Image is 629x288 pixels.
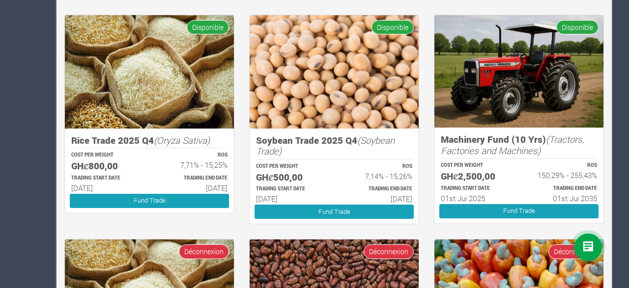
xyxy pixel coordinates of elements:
[528,171,597,180] h6: 150,29% - 255,43%
[158,160,228,169] h6: 7,71% - 15,25%
[434,15,603,128] img: growforme image
[71,175,141,182] p: Estimated Trading Start Date
[65,15,234,129] img: growforme image
[250,15,419,129] img: growforme image
[364,244,414,259] span: Déconnexion
[70,194,229,208] a: Fund Trade
[441,134,597,156] h5: Machinery Fund (10 Yrs)
[343,185,412,193] p: Estimated Trading End Date
[154,134,210,146] i: (Oryza Sativa)
[441,133,584,157] i: (Tractors, Factories and Machines)
[71,160,141,172] h5: GHȼ800,00
[71,152,141,159] p: COST PER WEIGHT
[528,185,597,192] p: Estimated Trading End Date
[439,204,599,218] a: Fund Trade
[372,20,414,34] span: Disponible
[179,244,229,259] span: Déconnexion
[187,20,229,34] span: Disponible
[71,135,228,146] h5: Rice Trade 2025 Q4
[528,194,597,203] h6: 01st Jui 2035
[256,194,325,203] h6: [DATE]
[441,185,510,192] p: Estimated Trading Start Date
[343,194,412,203] h6: [DATE]
[343,172,412,181] h6: 7,14% - 15,26%
[528,162,597,169] p: ROS
[256,172,325,183] h5: GHȼ500,00
[556,20,599,34] span: Disponible
[256,134,395,157] i: (Soybean Trade)
[256,135,412,157] h5: Soybean Trade 2025 Q4
[255,205,414,219] a: Fund Trade
[71,183,141,192] h6: [DATE]
[441,194,510,203] h6: 01st Jui 2025
[158,175,228,182] p: Estimated Trading End Date
[256,163,325,170] p: COST PER WEIGHT
[158,183,228,192] h6: [DATE]
[441,171,510,182] h5: GHȼ2,500,00
[548,244,599,259] span: Déconnexion
[343,163,412,170] p: ROS
[158,152,228,159] p: ROS
[256,185,325,193] p: Estimated Trading Start Date
[441,162,510,169] p: COST PER WEIGHT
